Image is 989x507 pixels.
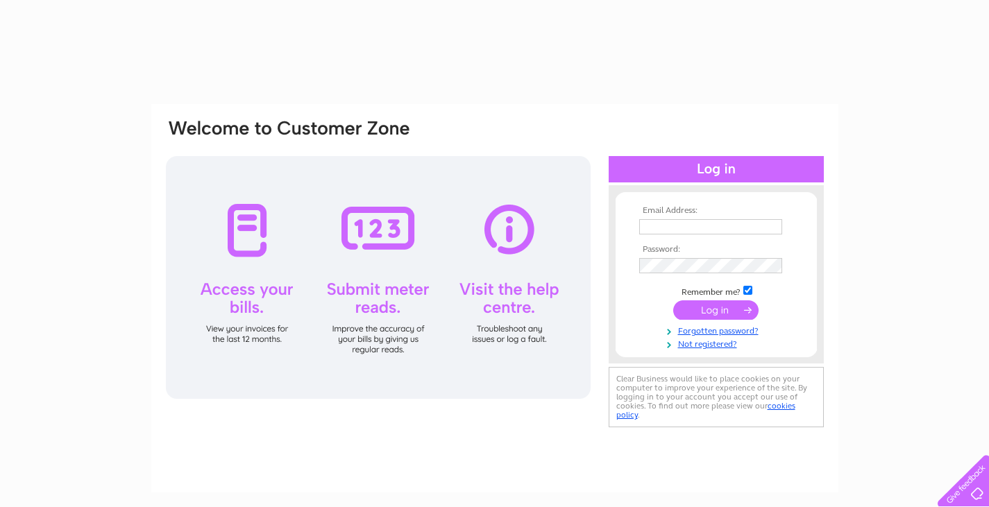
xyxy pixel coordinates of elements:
a: cookies policy [616,401,795,420]
div: Clear Business would like to place cookies on your computer to improve your experience of the sit... [609,367,824,427]
a: Forgotten password? [639,323,797,336]
th: Password: [636,245,797,255]
td: Remember me? [636,284,797,298]
th: Email Address: [636,206,797,216]
input: Submit [673,300,759,320]
a: Not registered? [639,336,797,350]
